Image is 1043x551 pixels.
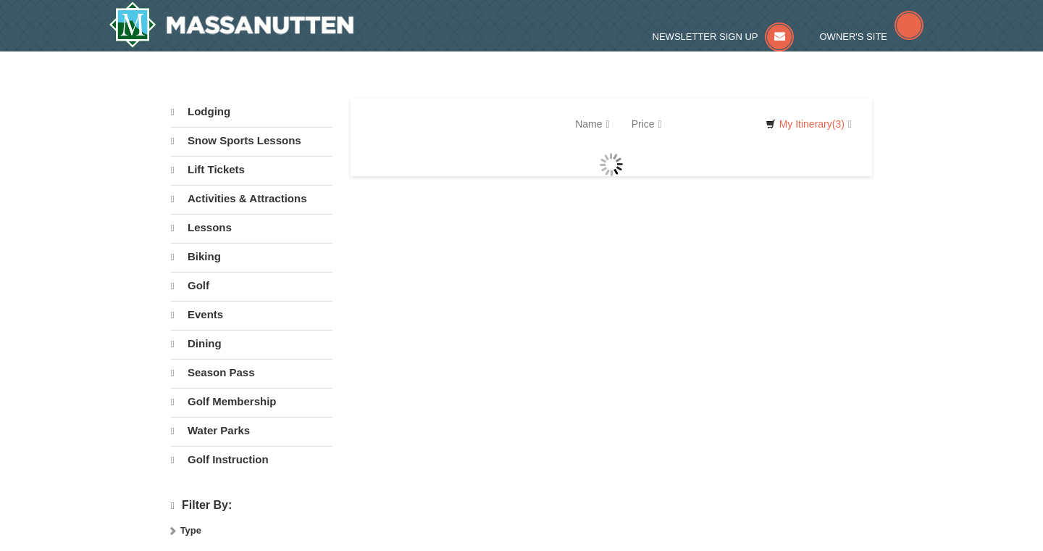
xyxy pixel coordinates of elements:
[171,272,332,299] a: Golf
[171,214,332,241] a: Lessons
[600,153,623,176] img: wait gif
[171,330,332,357] a: Dining
[171,99,332,125] a: Lodging
[653,31,758,42] span: Newsletter Sign Up
[171,127,332,154] a: Snow Sports Lessons
[171,417,332,444] a: Water Parks
[621,109,673,138] a: Price
[171,499,332,513] h4: Filter By:
[180,525,201,536] strong: Type
[171,301,332,328] a: Events
[171,446,332,473] a: Golf Instruction
[171,388,332,415] a: Golf Membership
[820,31,888,42] span: Owner's Site
[109,1,353,48] img: Massanutten Resort Logo
[171,243,332,270] a: Biking
[832,118,845,130] span: (3)
[564,109,620,138] a: Name
[653,31,795,42] a: Newsletter Sign Up
[171,156,332,183] a: Lift Tickets
[171,185,332,212] a: Activities & Attractions
[820,31,924,42] a: Owner's Site
[109,1,353,48] a: Massanutten Resort
[171,359,332,386] a: Season Pass
[756,113,861,135] a: My Itinerary(3)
